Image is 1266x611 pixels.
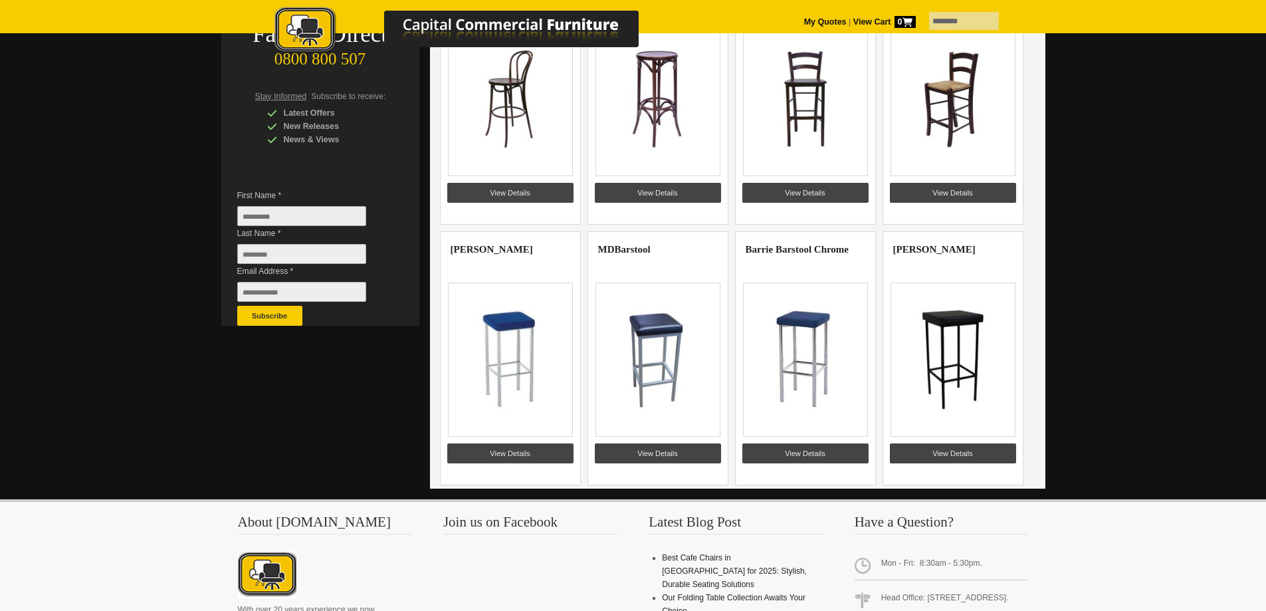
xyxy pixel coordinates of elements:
img: Capital Commercial Furniture Logo [238,7,703,55]
span: Email Address * [237,265,386,278]
h3: Have a Question? [855,515,1029,535]
h3: Join us on Facebook [443,515,617,535]
span: 0 [895,16,916,28]
a: [PERSON_NAME] [893,244,976,255]
a: View Details [890,183,1016,203]
a: View Details [742,183,869,203]
div: 0800 800 507 [221,43,419,68]
button: Subscribe [237,306,302,326]
span: Last Name * [237,227,386,240]
a: View Cart0 [851,17,915,27]
a: View Details [595,443,721,463]
a: MDBarstool [598,244,651,255]
a: My Quotes [804,17,847,27]
div: Factory Direct [221,25,419,44]
strong: View Cart [853,17,916,27]
a: View Details [890,443,1016,463]
input: Last Name * [237,244,366,264]
a: Barrie Barstool Chrome [746,244,849,255]
h3: Latest Blog Post [649,515,823,535]
a: View Details [447,183,574,203]
input: First Name * [237,206,366,226]
span: Subscribe to receive: [311,92,385,101]
a: View Details [447,443,574,463]
div: New Releases [267,120,393,133]
highlight: MD [598,244,615,255]
img: About CCFNZ Logo [238,551,296,599]
h3: About [DOMAIN_NAME] [238,515,412,535]
input: Email Address * [237,282,366,302]
a: View Details [742,443,869,463]
a: Best Cafe Chairs in [GEOGRAPHIC_DATA] for 2025: Stylish, Durable Seating Solutions [662,553,807,589]
span: First Name * [237,189,386,202]
span: Stay Informed [255,92,307,101]
div: Latest Offers [267,106,393,120]
div: News & Views [267,133,393,146]
a: Capital Commercial Furniture Logo [238,7,703,59]
span: Mon - Fri: 8:30am - 5:30pm. [855,551,1029,580]
a: [PERSON_NAME] [451,244,533,255]
a: View Details [595,183,721,203]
